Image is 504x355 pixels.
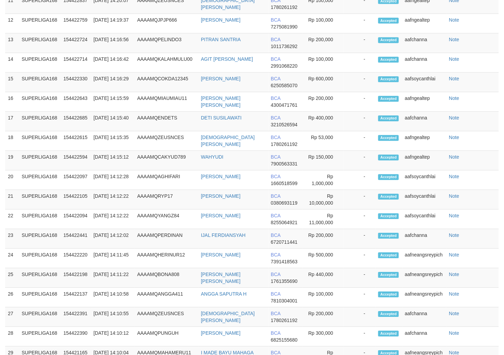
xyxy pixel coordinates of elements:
[134,268,198,288] td: AAAAMQBONA808
[271,122,298,127] span: 3210526594
[402,268,447,288] td: aafneangsreypich
[19,170,61,190] td: SUPERLIGA168
[303,72,344,92] td: Rp 600,000
[271,291,281,297] span: BCA
[201,232,246,238] a: IJAL FERDIANSYAH
[271,278,298,284] span: 1761355690
[5,327,19,346] td: 28
[61,307,91,327] td: 154422391
[61,151,91,170] td: 154422594
[303,249,344,268] td: Rp 500,000
[19,307,61,327] td: SUPERLIGA168
[271,252,281,257] span: BCA
[91,53,134,72] td: [DATE] 14:16:42
[134,288,198,307] td: AAAAMQANGGA411
[378,331,399,336] span: Accepted
[344,209,376,229] td: -
[61,72,91,92] td: 154422330
[344,151,376,170] td: -
[303,327,344,346] td: Rp 300,000
[402,14,447,33] td: aafngealtep
[5,92,19,112] td: 16
[449,232,459,238] a: Note
[91,268,134,288] td: [DATE] 14:11:22
[303,288,344,307] td: Rp 100,000
[303,307,344,327] td: Rp 200,000
[61,53,91,72] td: 154422714
[271,37,281,42] span: BCA
[91,229,134,249] td: [DATE] 14:12:02
[271,56,281,62] span: BCA
[271,174,281,179] span: BCA
[449,174,459,179] a: Note
[378,154,399,160] span: Accepted
[402,33,447,53] td: aafchanna
[271,200,298,206] span: 0380693119
[402,151,447,170] td: aafngealtep
[5,170,19,190] td: 20
[303,131,344,151] td: Rp 53,000
[344,112,376,131] td: -
[201,213,240,218] a: [PERSON_NAME]
[378,135,399,141] span: Accepted
[19,288,61,307] td: SUPERLIGA168
[344,92,376,112] td: -
[271,298,298,304] span: 7810304001
[271,318,298,323] span: 1780261192
[5,112,19,131] td: 17
[303,53,344,72] td: Rp 100,000
[449,56,459,62] a: Note
[201,291,247,297] a: ANGGA SAPUTRA H
[449,115,459,121] a: Note
[91,151,134,170] td: [DATE] 14:15:12
[201,272,240,284] a: [PERSON_NAME] [PERSON_NAME]
[344,190,376,209] td: -
[271,76,281,81] span: BCA
[344,131,376,151] td: -
[201,174,240,179] a: [PERSON_NAME]
[201,193,240,199] a: [PERSON_NAME]
[134,327,198,346] td: AAAAMQPUNGUH
[5,307,19,327] td: 27
[303,190,344,209] td: Rp 10,000,000
[402,307,447,327] td: aafchanna
[344,249,376,268] td: -
[271,4,298,10] span: 1780261192
[61,209,91,229] td: 154422094
[91,14,134,33] td: [DATE] 14:19:37
[19,327,61,346] td: SUPERLIGA168
[19,131,61,151] td: SUPERLIGA168
[271,232,281,238] span: BCA
[61,327,91,346] td: 154422390
[5,14,19,33] td: 12
[402,72,447,92] td: aafsoycanthlai
[5,72,19,92] td: 15
[303,33,344,53] td: Rp 200,000
[271,24,298,30] span: 7275081990
[271,135,281,140] span: BCA
[378,213,399,219] span: Accepted
[402,53,447,72] td: aafchanna
[61,112,91,131] td: 154422685
[61,190,91,209] td: 154422105
[344,229,376,249] td: -
[449,330,459,336] a: Note
[402,131,447,151] td: aafngealtep
[201,311,255,323] a: [DEMOGRAPHIC_DATA][PERSON_NAME]
[61,229,91,249] td: 154422441
[134,72,198,92] td: AAAAMQCOKDA12345
[134,229,198,249] td: AAAAMQPERDINAN
[5,268,19,288] td: 25
[91,190,134,209] td: [DATE] 14:12:22
[402,209,447,229] td: aafsoycanthlai
[271,220,298,225] span: 8255064921
[271,17,281,23] span: BCA
[271,337,298,343] span: 6825155680
[344,307,376,327] td: -
[61,33,91,53] td: 154422724
[378,291,399,297] span: Accepted
[61,131,91,151] td: 154422615
[19,112,61,131] td: SUPERLIGA168
[271,239,298,245] span: 6720711441
[91,72,134,92] td: [DATE] 14:16:29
